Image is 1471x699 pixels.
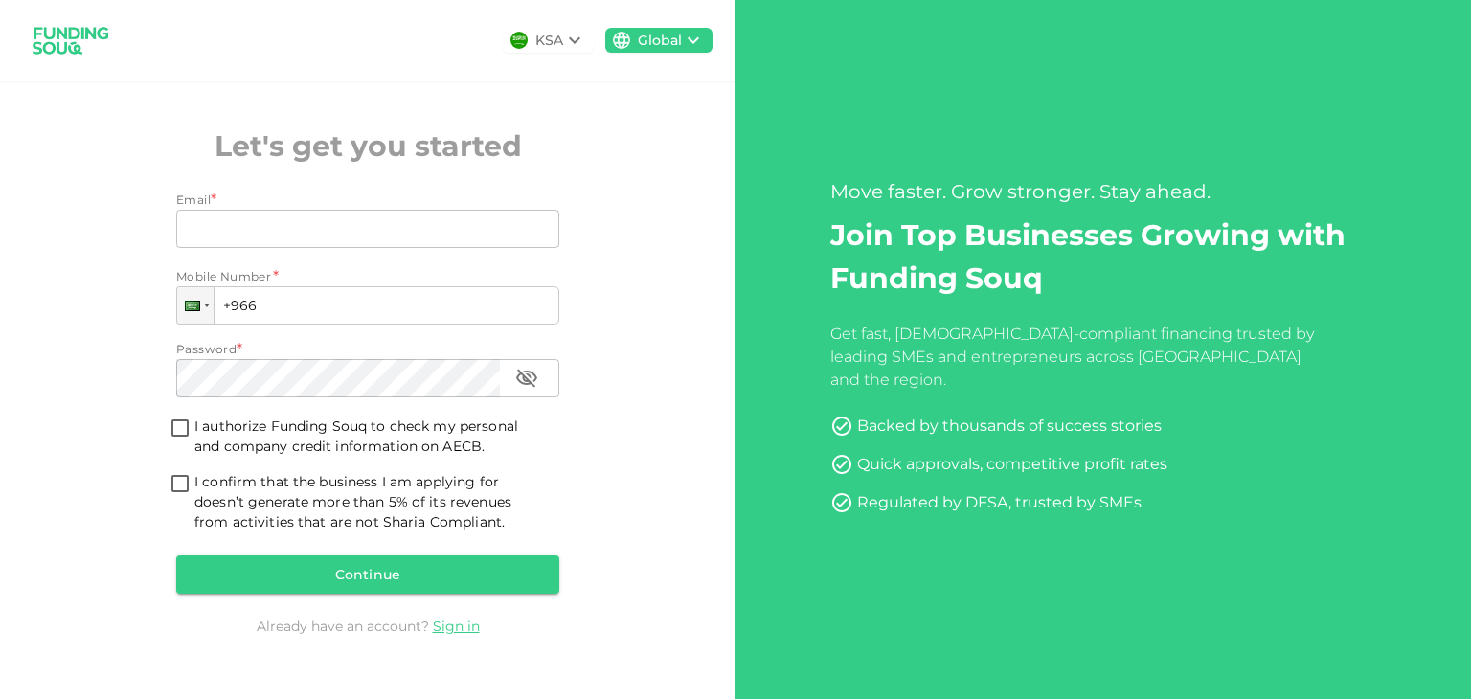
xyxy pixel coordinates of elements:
div: Quick approvals, competitive profit rates [857,453,1167,476]
span: shariahTandCAccepted [166,472,194,498]
div: Move faster. Grow stronger. Stay ahead. [830,177,1376,206]
button: Continue [176,555,559,594]
div: Regulated by DFSA, trusted by SMEs [857,491,1142,514]
div: Get fast, [DEMOGRAPHIC_DATA]-compliant financing trusted by leading SMEs and entrepreneurs across... [830,323,1322,392]
div: Backed by thousands of success stories [857,415,1162,438]
span: termsConditionsForInvestmentsAccepted [166,417,194,442]
span: Password [176,342,237,356]
div: KSA [535,31,563,51]
img: logo [23,15,119,66]
input: email [176,210,538,248]
a: Sign in [433,618,480,635]
h2: Let's get you started [176,124,559,168]
span: Email [176,192,211,207]
span: I authorize Funding Souq to check my personal and company credit information on AECB. [194,417,518,455]
input: password [176,359,500,397]
div: Global [638,31,682,51]
img: flag-sa.b9a346574cdc8950dd34b50780441f57.svg [510,32,528,49]
span: Mobile Number [176,267,271,286]
h2: Join Top Businesses Growing with Funding Souq [830,214,1376,300]
span: I confirm that the business I am applying for doesn’t generate more than 5% of its revenues from ... [194,472,544,532]
div: Already have an account? [176,617,559,636]
input: 1 (702) 123-4567 [176,286,559,325]
div: Saudi Arabia: + 966 [177,287,214,324]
